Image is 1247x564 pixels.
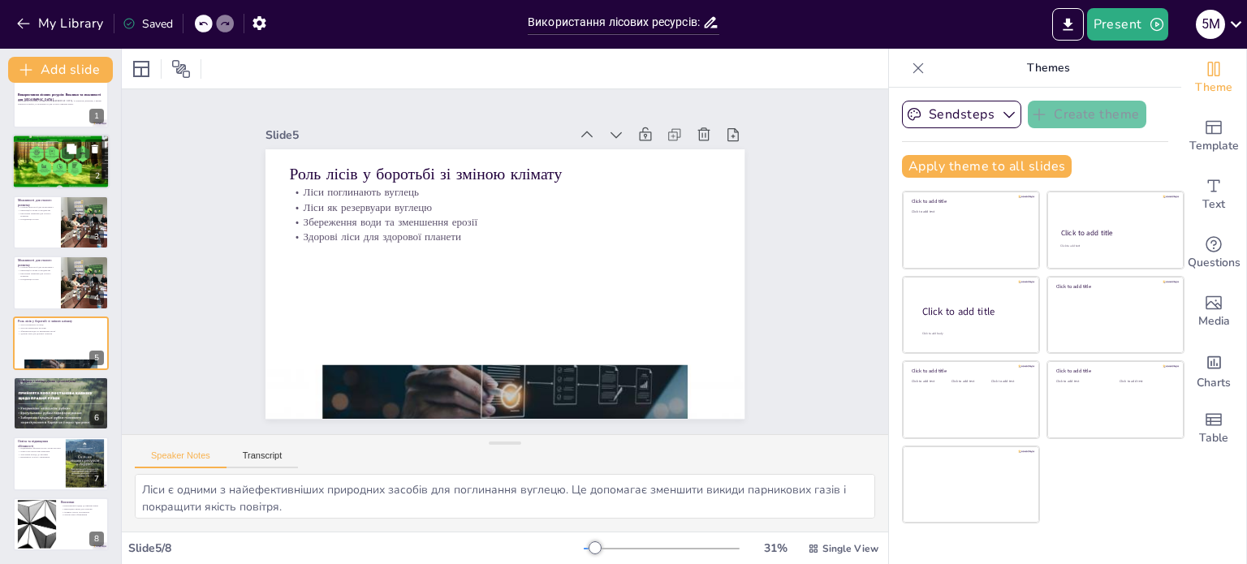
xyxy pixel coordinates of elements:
[1052,8,1084,41] button: Export to PowerPoint
[922,304,1026,318] div: Click to add title
[822,542,878,555] span: Single View
[18,384,104,387] p: Доступ до ресурсів
[13,196,109,249] div: https://cdn.sendsteps.com/images/logo/sendsteps_logo_white.pnghttps://cdn.sendsteps.com/images/lo...
[297,163,727,223] p: Ліси поглинають вуглець
[128,56,154,82] div: Layout
[18,456,61,459] p: Важливість сталого управління
[299,141,730,209] p: Роль лісів у боротьбі зі зміною клімату
[17,148,105,151] p: Ліси підтримують економічний розвиток
[991,380,1028,384] div: Click to add text
[61,510,104,514] p: Активна участь суспільства
[18,266,56,269] p: Сучасні технології для моніторингу
[18,278,56,282] p: Координація зусиль
[17,142,105,145] p: Ліси займають 16% території [GEOGRAPHIC_DATA]
[89,411,104,425] div: 6
[17,137,105,142] p: Лісові ресурси України
[1087,8,1168,41] button: Present
[61,504,104,507] p: Комплексний підхід до використання
[18,212,56,217] p: Екологічні практики для сталого розвитку
[123,16,173,32] div: Saved
[13,377,109,430] div: https://cdn.sendsteps.com/images/logo/sendsteps_logo_white.pnghttps://cdn.sendsteps.com/images/lo...
[18,93,101,101] strong: Використання лісових ресурсів: Виклики та можливості для [GEOGRAPHIC_DATA]
[1189,137,1239,155] span: Template
[135,474,875,519] textarea: Ліси є одними з найефективніших природних засобів для поглинання вуглецю. Це допомагає зменшити в...
[1181,282,1246,341] div: Add images, graphics, shapes or video
[1181,166,1246,224] div: Add text boxes
[18,386,104,390] p: Технічна допомога та обмін досвідом
[18,453,61,456] p: Залучення молоді до програм
[61,513,104,516] p: Спільна мета збереження
[13,75,109,128] div: 1
[18,209,56,212] p: Інвестиції в лісове господарство
[18,258,56,267] p: Можливості для сталого розвитку
[294,193,724,253] p: Збереження води та зменшення ерозії
[951,380,988,384] div: Click to add text
[1197,374,1231,392] span: Charts
[18,269,56,273] p: Інвестиції в лісове господарство
[18,393,104,396] p: Поліпшення екологічної ситуації
[18,205,56,209] p: Сучасні технології для моніторингу
[17,151,105,154] p: Ліси стикаються з викликами
[90,170,105,184] div: 2
[18,319,104,324] p: Роль лісів у боротьбі зі зміною клімату
[89,471,104,486] div: 7
[18,447,61,450] p: Підвищення обізнаності про лісові ресурси
[18,323,104,326] p: Ліси поглинають вуглець
[12,11,110,37] button: My Library
[18,450,61,454] p: Освіта про екологічні практики
[528,11,702,34] input: Insert title
[89,532,104,546] div: 8
[8,57,113,83] button: Add slide
[227,450,299,468] button: Transcript
[1181,49,1246,107] div: Change the overall theme
[292,208,723,268] p: Здорові ліси для здорової планети
[18,329,104,333] p: Збереження води та зменшення ерозії
[171,59,191,79] span: Position
[13,316,109,370] div: https://cdn.sendsteps.com/images/logo/sendsteps_logo_white.pnghttps://cdn.sendsteps.com/images/lo...
[18,217,56,221] p: Координація зусиль
[912,210,1028,214] div: Click to add text
[18,379,104,384] p: Співпраця з міжнародними організаціями
[931,49,1165,88] p: Themes
[89,291,104,305] div: 4
[128,540,584,556] div: Slide 5 / 8
[1198,312,1230,330] span: Media
[89,230,104,244] div: 3
[1195,79,1232,97] span: Theme
[1181,399,1246,458] div: Add a table
[13,256,109,309] div: https://cdn.sendsteps.com/images/logo/sendsteps_logo_white.pnghttps://cdn.sendsteps.com/images/lo...
[1056,368,1172,374] div: Click to add title
[1056,380,1107,384] div: Click to add text
[18,390,104,393] p: Розвиток законодавства
[18,198,56,207] p: Можливості для сталого розвитку
[1196,10,1225,39] div: 5 М
[1181,107,1246,166] div: Add ready made slides
[13,437,109,490] div: 7
[12,135,110,190] div: https://cdn.sendsteps.com/images/logo/sendsteps_logo_white.pnghttps://cdn.sendsteps.com/images/lo...
[922,331,1025,335] div: Click to add body
[279,103,583,150] div: Slide 5
[912,368,1028,374] div: Click to add title
[1188,254,1241,272] span: Questions
[62,140,81,159] button: Duplicate Slide
[1196,8,1225,41] button: 5 М
[1028,101,1146,128] button: Create theme
[902,101,1021,128] button: Sendsteps
[17,144,105,148] p: Ліси забезпечують екологічну рівновагу
[18,100,104,105] p: Презентація розглядає лісові ресурси [GEOGRAPHIC_DATA], їх значення, виклики, з якими стикається ...
[89,109,104,123] div: 1
[61,507,104,510] p: Законодавчі зміни для охорони
[756,540,795,556] div: 31 %
[135,450,227,468] button: Speaker Notes
[18,272,56,278] p: Екологічні практики для сталого розвитку
[912,380,948,384] div: Click to add text
[912,198,1028,205] div: Click to add title
[1181,224,1246,282] div: Get real-time input from your audience
[1202,196,1225,213] span: Text
[1061,228,1169,238] div: Click to add title
[902,155,1072,178] button: Apply theme to all slides
[1056,283,1172,290] div: Click to add title
[18,332,104,335] p: Здорові ліси для здорової планети
[1060,244,1168,248] div: Click to add text
[85,140,105,159] button: Delete Slide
